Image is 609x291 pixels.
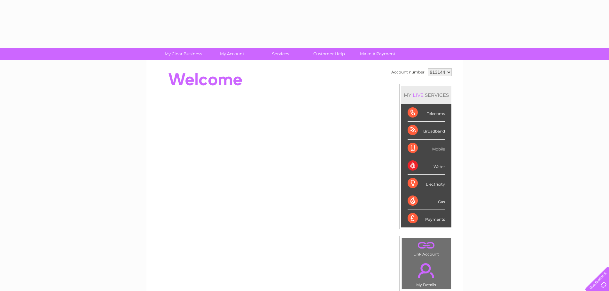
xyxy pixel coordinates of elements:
[401,86,451,104] div: MY SERVICES
[390,67,426,78] td: Account number
[408,104,445,122] div: Telecoms
[408,122,445,139] div: Broadband
[408,210,445,227] div: Payments
[402,238,451,258] td: Link Account
[408,175,445,192] div: Electricity
[206,48,258,60] a: My Account
[403,240,449,251] a: .
[403,259,449,282] a: .
[157,48,210,60] a: My Clear Business
[254,48,307,60] a: Services
[408,192,445,210] div: Gas
[411,92,425,98] div: LIVE
[351,48,404,60] a: Make A Payment
[408,140,445,157] div: Mobile
[402,258,451,289] td: My Details
[303,48,355,60] a: Customer Help
[408,157,445,175] div: Water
